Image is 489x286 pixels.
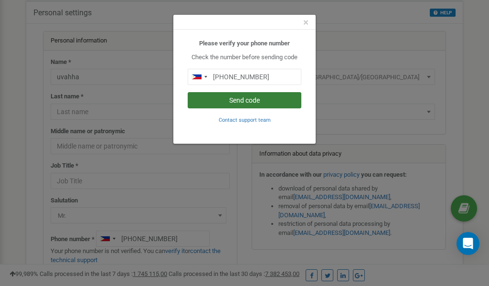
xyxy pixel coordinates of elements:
[219,117,271,123] small: Contact support team
[188,92,301,108] button: Send code
[219,116,271,123] a: Contact support team
[457,232,479,255] div: Open Intercom Messenger
[188,69,210,85] div: Telephone country code
[188,69,301,85] input: 0905 123 4567
[188,53,301,62] p: Check the number before sending code
[199,40,290,47] b: Please verify your phone number
[303,17,308,28] span: ×
[303,18,308,28] button: Close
